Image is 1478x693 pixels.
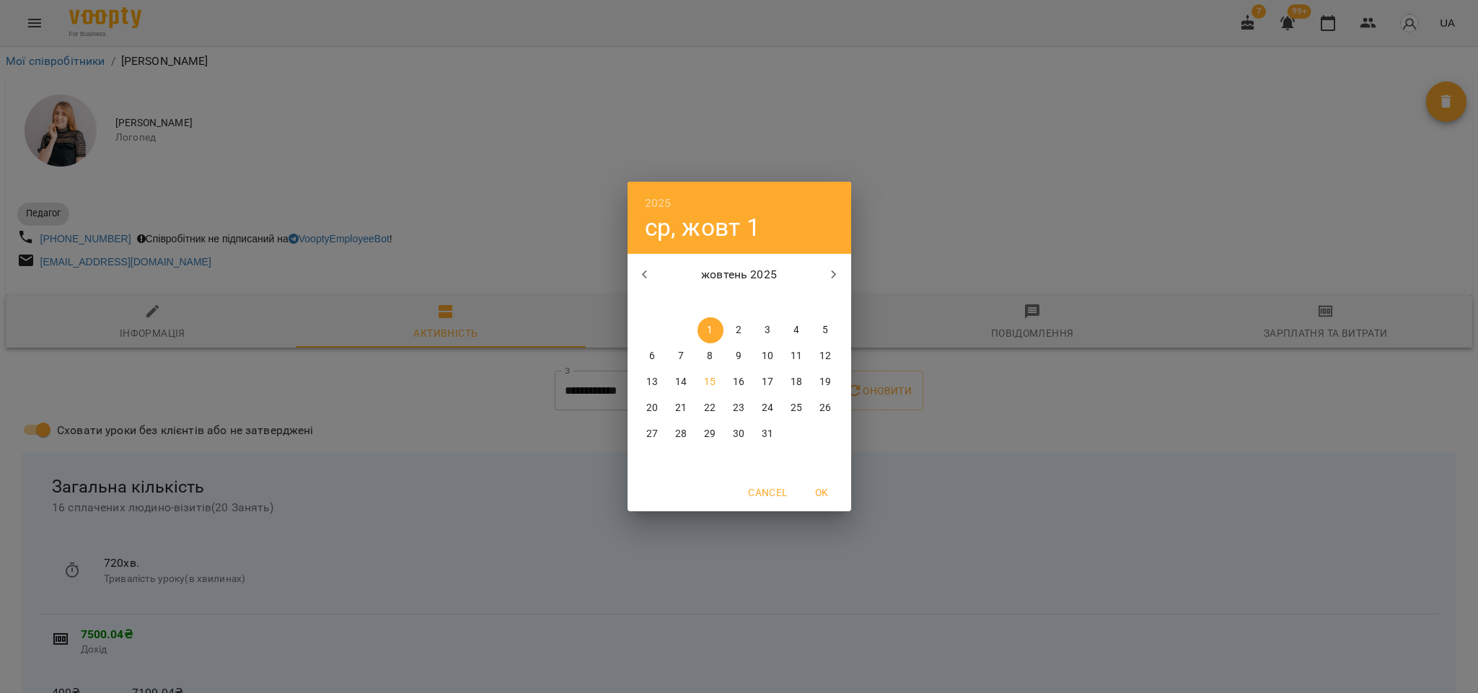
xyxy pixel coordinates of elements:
[726,343,752,369] button: 9
[813,317,839,343] button: 5
[762,427,773,441] p: 31
[645,213,760,242] button: ср, жовт 1
[640,296,666,310] span: пн
[704,401,716,415] p: 22
[669,296,695,310] span: вт
[698,296,723,310] span: ср
[762,349,773,363] p: 10
[791,401,802,415] p: 25
[640,395,666,421] button: 20
[646,375,658,389] p: 13
[755,343,781,369] button: 10
[675,375,687,389] p: 14
[707,323,713,337] p: 1
[813,369,839,395] button: 19
[755,296,781,310] span: пт
[645,193,672,213] button: 2025
[640,421,666,447] button: 27
[748,484,787,501] span: Cancel
[755,369,781,395] button: 17
[805,484,840,501] span: OK
[819,349,831,363] p: 12
[675,427,687,441] p: 28
[661,266,817,283] p: жовтень 2025
[726,395,752,421] button: 23
[733,375,744,389] p: 16
[707,349,713,363] p: 8
[646,401,658,415] p: 20
[669,343,695,369] button: 7
[819,401,831,415] p: 26
[726,369,752,395] button: 16
[784,296,810,310] span: сб
[640,343,666,369] button: 6
[678,349,684,363] p: 7
[822,323,828,337] p: 5
[819,375,831,389] p: 19
[755,395,781,421] button: 24
[698,421,723,447] button: 29
[669,395,695,421] button: 21
[736,323,742,337] p: 2
[799,480,845,506] button: OK
[698,395,723,421] button: 22
[733,401,744,415] p: 23
[646,427,658,441] p: 27
[698,369,723,395] button: 15
[765,323,770,337] p: 3
[698,343,723,369] button: 8
[813,395,839,421] button: 26
[669,369,695,395] button: 14
[704,375,716,389] p: 15
[791,375,802,389] p: 18
[675,401,687,415] p: 21
[698,317,723,343] button: 1
[726,296,752,310] span: чт
[784,343,810,369] button: 11
[784,317,810,343] button: 4
[813,343,839,369] button: 12
[762,375,773,389] p: 17
[649,349,655,363] p: 6
[784,369,810,395] button: 18
[640,369,666,395] button: 13
[704,427,716,441] p: 29
[736,349,742,363] p: 9
[791,349,802,363] p: 11
[813,296,839,310] span: нд
[784,395,810,421] button: 25
[726,421,752,447] button: 30
[755,421,781,447] button: 31
[755,317,781,343] button: 3
[733,427,744,441] p: 30
[793,323,799,337] p: 4
[762,401,773,415] p: 24
[742,480,793,506] button: Cancel
[726,317,752,343] button: 2
[669,421,695,447] button: 28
